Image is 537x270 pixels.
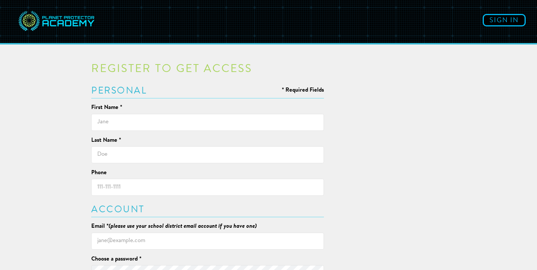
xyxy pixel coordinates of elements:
[91,64,324,75] h2: Register to get access
[91,224,109,229] span: Email *
[91,179,324,196] input: 111-111-1111
[91,205,324,215] h3: Account
[17,6,96,37] img: svg+xml;base64,PD94bWwgdmVyc2lvbj0iMS4wIiBlbmNvZGluZz0idXRmLTgiPz4NCjwhLS0gR2VuZXJhdG9yOiBBZG9iZS...
[91,146,324,163] input: Doe
[91,86,324,96] h3: Personal
[91,233,324,250] input: jane@example.com
[483,14,526,26] a: Sign in
[91,137,121,144] label: Last Name *
[91,255,141,263] label: Choose a password *
[91,169,107,177] label: Phone
[109,224,257,229] em: (please use your school district email account if you have one)
[91,104,122,112] label: First Name *
[282,86,324,94] label: * Required Fields
[91,114,324,131] input: Jane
